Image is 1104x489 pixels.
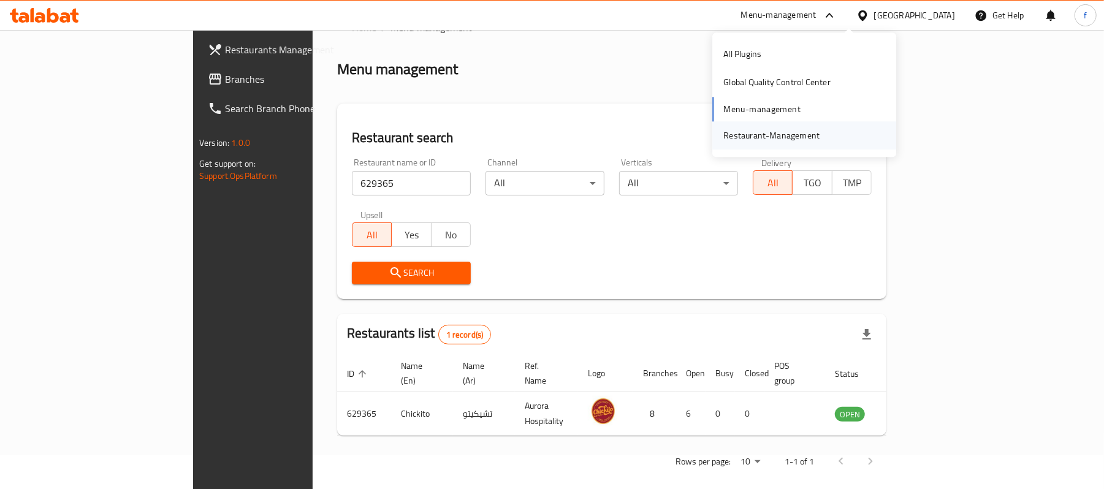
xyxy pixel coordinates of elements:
[352,222,392,247] button: All
[362,265,461,281] span: Search
[391,392,453,436] td: Chickito
[723,129,820,142] div: Restaurant-Management
[198,35,378,64] a: Restaurants Management
[774,358,810,388] span: POS group
[741,8,817,23] div: Menu-management
[515,392,578,436] td: Aurora Hospitality
[578,355,633,392] th: Logo
[390,20,472,35] span: Menu management
[835,407,865,422] div: OPEN
[397,226,426,244] span: Yes
[436,226,466,244] span: No
[199,135,229,151] span: Version:
[199,168,277,184] a: Support.OpsPlatform
[225,42,368,57] span: Restaurants Management
[735,355,764,392] th: Closed
[676,454,731,469] p: Rows per page:
[225,72,368,86] span: Branches
[352,129,872,147] h2: Restaurant search
[633,355,676,392] th: Branches
[619,171,738,195] div: All
[198,64,378,94] a: Branches
[225,101,368,116] span: Search Branch Phone
[1084,9,1087,22] span: f
[431,222,471,247] button: No
[723,47,761,61] div: All Plugins
[785,454,814,469] p: 1-1 of 1
[835,366,875,381] span: Status
[837,174,867,192] span: TMP
[352,262,471,284] button: Search
[438,325,492,344] div: Total records count
[792,170,832,195] button: TGO
[347,366,370,381] span: ID
[835,408,865,422] span: OPEN
[832,170,872,195] button: TMP
[401,358,438,388] span: Name (En)
[706,392,735,436] td: 0
[758,174,788,192] span: All
[525,358,563,388] span: Ref. Name
[676,355,706,392] th: Open
[736,453,765,471] div: Rows per page:
[852,320,881,349] div: Export file
[676,392,706,436] td: 6
[352,171,471,195] input: Search for restaurant name or ID..
[360,210,383,219] label: Upsell
[798,174,827,192] span: TGO
[453,392,515,436] td: تشيكيتو
[347,324,491,344] h2: Restaurants list
[357,226,387,244] span: All
[874,9,955,22] div: [GEOGRAPHIC_DATA]
[439,329,491,341] span: 1 record(s)
[588,396,619,426] img: Chickito
[633,392,676,436] td: 8
[199,156,256,172] span: Get support on:
[198,94,378,123] a: Search Branch Phone
[753,170,793,195] button: All
[761,158,792,167] label: Delivery
[485,171,604,195] div: All
[381,20,386,35] li: /
[463,358,500,388] span: Name (Ar)
[735,392,764,436] td: 0
[391,222,431,247] button: Yes
[706,355,735,392] th: Busy
[231,135,250,151] span: 1.0.0
[337,355,932,436] table: enhanced table
[337,59,458,79] h2: Menu management
[723,76,831,89] div: Global Quality Control Center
